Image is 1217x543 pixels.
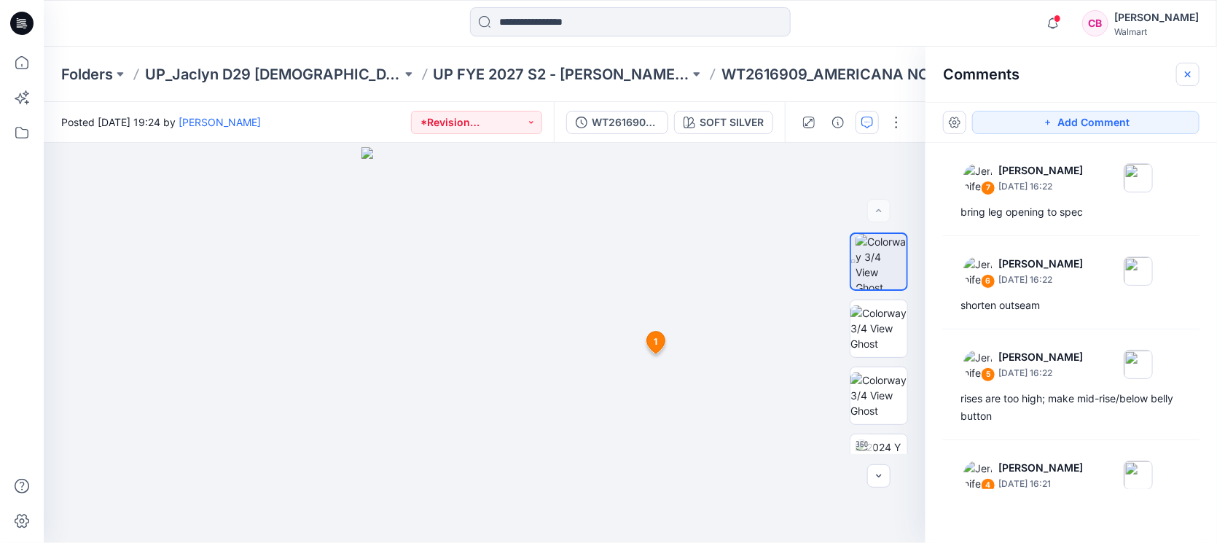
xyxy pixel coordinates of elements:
[61,64,113,85] a: Folders
[963,163,993,192] img: Jennifer Yerkes
[1082,10,1108,36] div: CB
[434,64,690,85] a: UP FYE 2027 S2 - [PERSON_NAME] D29 [DEMOGRAPHIC_DATA] Sleepwear
[61,114,261,130] span: Posted [DATE] 19:24 by
[998,366,1083,380] p: [DATE] 16:22
[981,181,995,195] div: 7
[856,234,907,289] img: Colorway 3/4 View Ghost
[1114,26,1199,37] div: Walmart
[1114,9,1199,26] div: [PERSON_NAME]
[700,114,764,130] div: SOFT SILVER
[981,367,995,382] div: 5
[998,273,1083,287] p: [DATE] 16:22
[998,348,1083,366] p: [PERSON_NAME]
[826,111,850,134] button: Details
[566,111,668,134] button: WT2616909_ADM_Rev 2_AMERICANA NOTCH SET
[981,478,995,493] div: 4
[960,297,1182,314] div: shorten outseam
[943,66,1020,83] h2: Comments
[963,350,993,379] img: Jennifer Yerkes
[998,477,1083,491] p: [DATE] 16:21
[998,179,1083,194] p: [DATE] 16:22
[960,203,1182,221] div: bring leg opening to spec
[850,372,907,418] img: Colorway 3/4 View Ghost
[972,111,1200,134] button: Add Comment
[981,274,995,289] div: 6
[856,440,907,485] img: 2024 Y 130 TT w Avatar
[960,390,1182,425] div: rises are too high; make mid-rise/below belly button
[998,255,1083,273] p: [PERSON_NAME]
[592,114,659,130] div: WT2616909_ADM_Rev 2_AMERICANA NOTCH SET
[998,162,1083,179] p: [PERSON_NAME]
[963,461,993,490] img: Jennifer Yerkes
[179,116,261,128] a: [PERSON_NAME]
[674,111,773,134] button: SOFT SILVER
[145,64,402,85] a: UP_Jaclyn D29 [DEMOGRAPHIC_DATA] Sleep
[850,305,907,351] img: Colorway 3/4 View Ghost
[963,257,993,286] img: Jennifer Yerkes
[998,459,1083,477] p: [PERSON_NAME]
[721,64,978,85] p: WT2616909_AMERICANA NOTCH SET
